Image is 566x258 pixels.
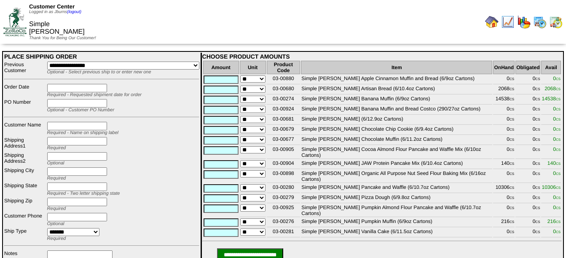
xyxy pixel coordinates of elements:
td: 2068 [493,85,515,94]
span: CS [556,148,561,152]
td: Simple [PERSON_NAME] Banana Muffin (6/9oz Cartons) [301,95,492,105]
td: Customer Phone [4,212,46,227]
img: home.gif [485,15,499,29]
td: Simple [PERSON_NAME] (6/12.9oz Cartons) [301,116,492,125]
td: Simple [PERSON_NAME] Pancake and Waffle (6/10.7oz Cartons) [301,184,492,193]
span: 0 [553,228,561,234]
td: 0 [515,228,540,237]
td: 0 [515,184,540,193]
div: PLACE SHIPPING ORDER [4,53,199,60]
span: Customer Center [29,3,75,10]
span: Optional [47,161,64,166]
span: CS [535,186,540,190]
span: 0 [553,146,561,152]
td: 03-00279 [267,194,300,203]
span: 0 [553,136,561,142]
span: Simple [PERSON_NAME] [29,21,85,35]
td: 03-00905 [267,146,300,159]
td: 03-00681 [267,116,300,125]
div: CHOOSE PRODUCT AMOUNTS [202,53,562,60]
th: Avail [541,61,561,74]
th: Unit [240,61,266,74]
span: CS [556,128,561,132]
td: 0 [493,194,515,203]
td: 0 [515,160,540,169]
td: 03-00680 [267,85,300,94]
span: CS [556,138,561,142]
span: CS [510,118,514,121]
span: CS [535,77,540,81]
span: CS [510,230,514,234]
img: graph.gif [517,15,531,29]
td: 03-00925 [267,204,300,217]
td: 03-00276 [267,218,300,227]
td: Simple [PERSON_NAME] Pumpkin Muffin (6/9oz Cartons) [301,218,492,227]
td: 0 [493,105,515,115]
span: 0 [553,194,561,200]
td: Shipping State [4,182,46,196]
span: CS [535,230,540,234]
span: CS [510,162,514,166]
td: 0 [515,85,540,94]
td: 0 [493,75,515,84]
span: CS [556,230,561,234]
span: 0 [553,75,561,81]
span: Logged in as Jburns [29,10,81,14]
span: CS [556,118,561,121]
td: 03-00898 [267,170,300,183]
span: CS [510,172,514,176]
span: Optional - Customer PO Number [47,107,115,113]
td: 0 [493,204,515,217]
span: 10306 [542,184,561,190]
span: CS [510,196,514,200]
span: 216 [547,218,561,224]
td: Simple [PERSON_NAME] JAW Protein Pancake Mix (6/10.4oz Cartons) [301,160,492,169]
span: Required [47,236,66,241]
span: 14538 [542,96,561,102]
span: 0 [553,116,561,122]
td: Customer Name [4,121,46,136]
td: 0 [493,146,515,159]
span: CS [535,206,540,210]
span: CS [535,87,540,91]
td: Simple [PERSON_NAME] Apple Cinnamon Muffin and Bread (6/9oz Cartons) [301,75,492,84]
span: CS [510,128,514,132]
th: Product Code [267,61,300,74]
td: 216 [493,218,515,227]
td: Simple [PERSON_NAME] Vanilla Cake (6/11.5oz Cartons) [301,228,492,237]
span: CS [510,220,514,224]
th: OnHand [493,61,515,74]
td: 0 [493,136,515,145]
span: 0 [553,106,561,112]
td: 0 [515,194,540,203]
span: CS [535,148,540,152]
span: CS [535,138,540,142]
span: Required - Two letter shipping state [47,191,120,196]
span: CS [556,107,561,111]
td: Shipping City [4,167,46,181]
span: CS [556,196,561,200]
td: 03-00280 [267,184,300,193]
td: Shipping Address1 [4,137,46,151]
span: CS [510,148,514,152]
td: Simple [PERSON_NAME] Pizza Dough (6/9.8oz Cartons) [301,194,492,203]
td: 0 [515,116,540,125]
span: 0 [553,204,561,210]
span: Required - Requested shipment date for order [47,92,142,97]
th: Amount [203,61,239,74]
td: 03-00274 [267,95,300,105]
td: 03-00679 [267,126,300,135]
span: CS [556,186,561,190]
span: Required - Name on shipping label [47,130,118,135]
span: Thank You for Being Our Customer! [29,36,96,40]
td: 0 [493,228,515,237]
span: CS [556,162,561,166]
span: CS [556,172,561,176]
td: 10306 [493,184,515,193]
span: CS [510,97,514,101]
img: ZoRoCo_Logo(Green%26Foil)%20jpg.webp [3,8,27,36]
img: calendarprod.gif [533,15,547,29]
td: Shipping Zip [4,197,46,212]
td: Simple [PERSON_NAME] Artisan Bread (6/10.4oz Cartons) [301,85,492,94]
span: CS [556,220,561,224]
